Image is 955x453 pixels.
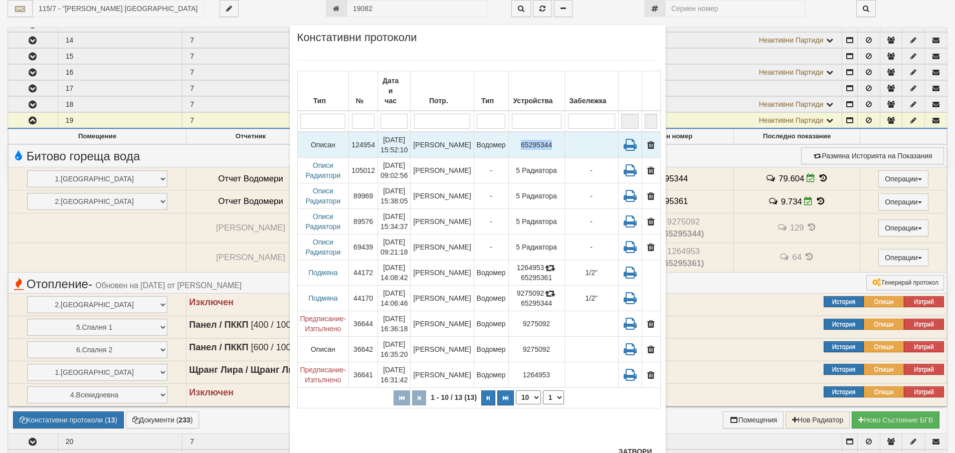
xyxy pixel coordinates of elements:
[411,260,474,286] td: [PERSON_NAME]
[297,209,349,235] td: Описи Радиатори
[564,235,618,260] td: -
[508,337,564,362] td: 9275092
[351,94,375,108] div: №
[481,390,495,405] button: Следваща страница
[297,71,349,111] th: Тип: No sort applied, activate to apply an ascending sort
[474,286,508,311] td: Водомер
[474,337,508,362] td: Водомер
[377,311,411,337] td: [DATE] 16:36:18
[349,158,378,183] td: 105012
[474,71,508,111] th: Тип: No sort applied, activate to apply an ascending sort
[567,94,616,108] div: Забележка
[349,209,378,235] td: 89576
[377,209,411,235] td: [DATE] 15:34:37
[511,94,562,108] div: Устройства
[300,94,346,108] div: Тип
[474,158,508,183] td: -
[564,286,618,311] td: 1/2”
[377,71,411,111] th: Дата и час: Descending sort applied, activate to apply an ascending sort
[564,260,618,286] td: 1/2”
[377,235,411,260] td: [DATE] 09:21:18
[412,390,426,405] button: Предишна страница
[508,311,564,337] td: 9275092
[411,132,474,158] td: [PERSON_NAME]
[477,94,506,108] div: Тип
[411,183,474,209] td: [PERSON_NAME]
[349,235,378,260] td: 69439
[508,235,564,260] td: 5 Радиатора
[377,183,411,209] td: [DATE] 15:38:05
[377,260,411,286] td: [DATE] 14:08:42
[508,286,564,311] td: 9275092 65295344
[411,209,474,235] td: [PERSON_NAME]
[474,362,508,388] td: Водомер
[297,286,349,311] td: Подмяна
[349,311,378,337] td: 36644
[349,71,378,111] th: №: No sort applied, activate to apply an ascending sort
[297,260,349,286] td: Подмяна
[411,362,474,388] td: [PERSON_NAME]
[474,209,508,235] td: -
[564,183,618,209] td: -
[508,209,564,235] td: 5 Радиатора
[411,71,474,111] th: Потр.: No sort applied, activate to apply an ascending sort
[474,311,508,337] td: Водомер
[411,158,474,183] td: [PERSON_NAME]
[349,183,378,209] td: 89969
[411,286,474,311] td: [PERSON_NAME]
[474,235,508,260] td: -
[377,132,411,158] td: [DATE] 15:52:10
[297,158,349,183] td: Описи Радиатори
[349,286,378,311] td: 44170
[474,132,508,158] td: Водомер
[508,183,564,209] td: 5 Радиатора
[297,132,349,158] td: Описан
[474,183,508,209] td: -
[618,71,642,111] th: : No sort applied, sorting is disabled
[543,390,564,404] select: Страница номер
[413,94,471,108] div: Потр.
[411,337,474,362] td: [PERSON_NAME]
[508,132,564,158] td: 65295344
[508,362,564,388] td: 1264953
[497,390,514,405] button: Последна страница
[642,71,660,111] th: : No sort applied, activate to apply an ascending sort
[297,362,349,388] td: Предписание
[349,132,378,158] td: 124954
[349,362,378,388] td: 36641
[377,337,411,362] td: [DATE] 16:35:20
[349,260,378,286] td: 44172
[564,209,618,235] td: -
[508,260,564,286] td: 1264953 65295361
[377,158,411,183] td: [DATE] 09:02:56
[297,235,349,260] td: Описи Радиатори
[428,393,479,401] span: 1 - 10 / 13 (13)
[377,286,411,311] td: [DATE] 14:06:46
[394,390,410,405] button: Първа страница
[508,71,564,111] th: Устройства: No sort applied, activate to apply an ascending sort
[516,390,541,404] select: Брой редове на страница
[297,33,417,50] span: Констативни протоколи
[564,71,618,111] th: Забележка: No sort applied, activate to apply an ascending sort
[297,183,349,209] td: Описи Радиатори
[297,311,349,337] td: Предписание
[411,235,474,260] td: [PERSON_NAME]
[377,362,411,388] td: [DATE] 16:31:42
[380,74,408,108] div: Дата и час
[349,337,378,362] td: 36642
[564,158,618,183] td: -
[411,311,474,337] td: [PERSON_NAME]
[508,158,564,183] td: 5 Радиатора
[297,337,349,362] td: Описан
[474,260,508,286] td: Водомер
